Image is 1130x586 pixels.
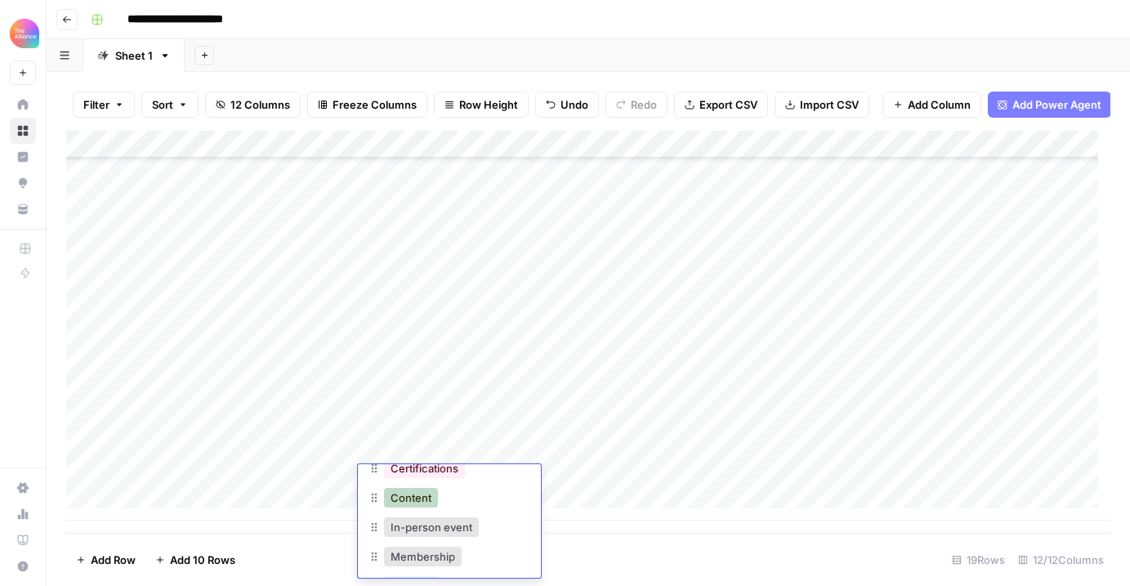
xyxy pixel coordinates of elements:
[83,39,185,72] a: Sheet 1
[230,96,290,113] span: 12 Columns
[384,459,465,478] button: Certifications
[631,96,657,113] span: Redo
[945,547,1012,573] div: 19 Rows
[205,92,301,118] button: 12 Columns
[368,544,531,573] div: Membership
[800,96,859,113] span: Import CSV
[561,96,588,113] span: Undo
[170,552,235,568] span: Add 10 Rows
[368,485,531,514] div: Content
[10,144,36,170] a: Insights
[73,92,135,118] button: Filter
[674,92,768,118] button: Export CSV
[10,19,39,48] img: Alliance Logo
[333,96,417,113] span: Freeze Columns
[10,170,36,196] a: Opportunities
[10,92,36,118] a: Home
[307,92,427,118] button: Freeze Columns
[459,96,518,113] span: Row Height
[535,92,599,118] button: Undo
[152,96,173,113] span: Sort
[368,514,531,544] div: In-person event
[10,475,36,501] a: Settings
[699,96,757,113] span: Export CSV
[10,553,36,579] button: Help + Support
[434,92,529,118] button: Row Height
[66,547,145,573] button: Add Row
[988,92,1111,118] button: Add Power Agent
[605,92,668,118] button: Redo
[384,547,462,566] button: Membership
[10,196,36,222] a: Your Data
[10,501,36,527] a: Usage
[384,488,438,508] button: Content
[10,118,36,144] a: Browse
[384,517,479,537] button: In-person event
[91,552,136,568] span: Add Row
[368,455,531,485] div: Certifications
[145,547,245,573] button: Add 10 Rows
[775,92,869,118] button: Import CSV
[115,47,153,64] div: Sheet 1
[908,96,971,113] span: Add Column
[882,92,981,118] button: Add Column
[83,96,109,113] span: Filter
[1012,547,1110,573] div: 12/12 Columns
[1012,96,1101,113] span: Add Power Agent
[10,527,36,553] a: Learning Hub
[10,13,36,54] button: Workspace: Alliance
[141,92,199,118] button: Sort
